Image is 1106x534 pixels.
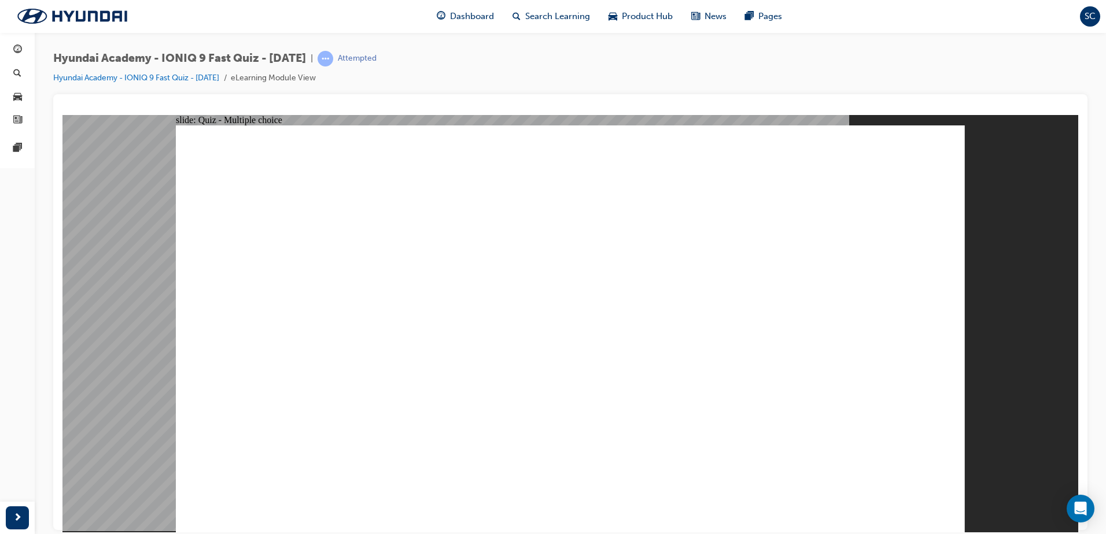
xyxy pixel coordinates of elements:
[318,51,333,66] span: learningRecordVerb_ATTEMPT-icon
[13,143,22,154] span: pages-icon
[691,9,700,24] span: news-icon
[525,10,590,23] span: Search Learning
[13,511,22,525] span: next-icon
[622,10,673,23] span: Product Hub
[745,9,754,24] span: pages-icon
[609,9,617,24] span: car-icon
[6,4,139,28] img: Trak
[338,53,377,64] div: Attempted
[13,69,21,79] span: search-icon
[736,5,791,28] a: pages-iconPages
[231,72,316,85] li: eLearning Module View
[450,10,494,23] span: Dashboard
[503,5,599,28] a: search-iconSearch Learning
[437,9,445,24] span: guage-icon
[53,52,306,65] span: Hyundai Academy - IONIQ 9 Fast Quiz - [DATE]
[705,10,727,23] span: News
[13,116,22,126] span: news-icon
[1085,10,1096,23] span: SC
[427,5,503,28] a: guage-iconDashboard
[53,73,219,83] a: Hyundai Academy - IONIQ 9 Fast Quiz - [DATE]
[1067,495,1094,522] div: Open Intercom Messenger
[513,9,521,24] span: search-icon
[599,5,682,28] a: car-iconProduct Hub
[758,10,782,23] span: Pages
[13,45,22,55] span: guage-icon
[13,92,22,102] span: car-icon
[682,5,736,28] a: news-iconNews
[1080,6,1100,27] button: SC
[311,52,313,65] span: |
